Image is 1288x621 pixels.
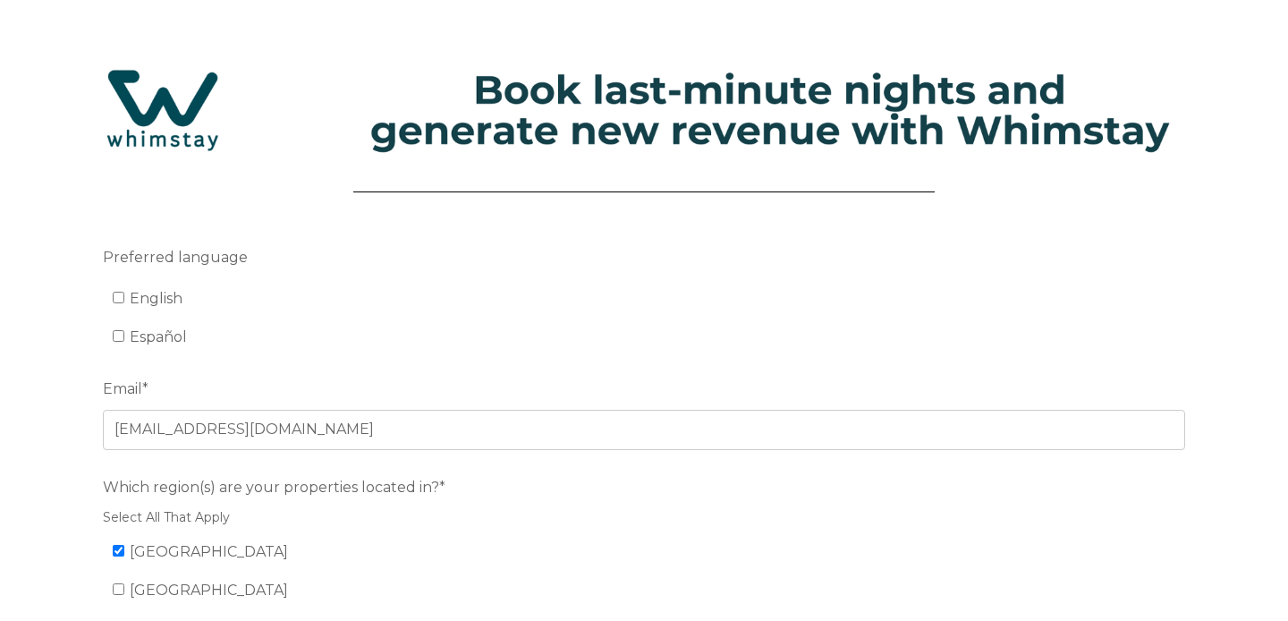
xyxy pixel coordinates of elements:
[103,508,1185,527] legend: Select All That Apply
[18,44,1270,176] img: Hubspot header for SSOB (4)
[113,583,124,595] input: [GEOGRAPHIC_DATA]
[130,328,187,345] span: Español
[103,473,445,501] span: Which region(s) are your properties located in?*
[103,243,248,271] span: Preferred language
[130,543,288,560] span: [GEOGRAPHIC_DATA]
[103,375,142,403] span: Email
[113,330,124,342] input: Español
[113,545,124,557] input: [GEOGRAPHIC_DATA]
[113,292,124,303] input: English
[130,290,182,307] span: English
[130,582,288,599] span: [GEOGRAPHIC_DATA]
